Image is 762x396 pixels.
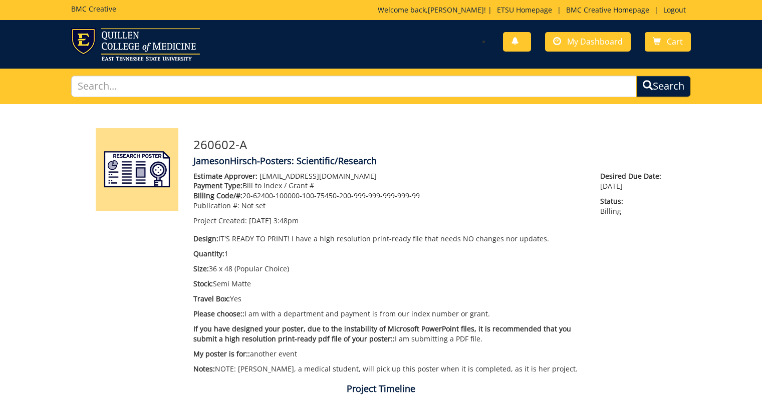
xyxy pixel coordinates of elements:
span: Quantity: [193,249,224,258]
p: 20-62400-100000-100-75450-200-999-999-999-999-99 [193,191,586,201]
p: NOTE: [PERSON_NAME], a medical student, will pick up this poster when it is completed, as it is h... [193,364,586,374]
a: [PERSON_NAME] [428,5,484,15]
span: Payment Type: [193,181,242,190]
span: Status: [600,196,666,206]
p: Bill to Index / Grant # [193,181,586,191]
a: Cart [645,32,691,52]
span: My poster is for:: [193,349,250,358]
p: IT'S READY TO PRINT! I have a high resolution print-ready file that needs NO changes nor updates. [193,234,586,244]
span: My Dashboard [567,36,623,47]
p: I am with a department and payment is from our index number or grant. [193,309,586,319]
p: 1 [193,249,586,259]
a: My Dashboard [545,32,631,52]
span: Design: [193,234,218,243]
p: [EMAIL_ADDRESS][DOMAIN_NAME] [193,171,586,181]
p: another event [193,349,586,359]
span: Notes: [193,364,215,373]
span: [DATE] 3:48pm [249,216,299,225]
h4: JamesonHirsch-Posters: Scientific/Research [193,156,667,166]
a: Logout [658,5,691,15]
a: BMC Creative Homepage [561,5,654,15]
img: Product featured image [96,128,178,211]
h5: BMC Creative [71,5,116,13]
button: Search [636,76,691,97]
span: Publication #: [193,201,239,210]
p: Billing [600,196,666,216]
span: Stock: [193,279,213,288]
p: Semi Matte [193,279,586,289]
span: Not set [241,201,266,210]
h3: 260602-A [193,138,667,151]
span: Project Created: [193,216,247,225]
span: If you have designed your poster, due to the instability of Microsoft PowerPoint files, it is rec... [193,324,571,343]
p: 36 x 48 (Popular Choice) [193,264,586,274]
span: Travel Box: [193,294,230,303]
input: Search... [71,76,637,97]
h4: Project Timeline [88,384,674,394]
span: Please choose:: [193,309,244,318]
span: Estimate Approver: [193,171,258,181]
p: Yes [193,294,586,304]
p: [DATE] [600,171,666,191]
p: Welcome back, ! | | | [378,5,691,15]
span: Billing Code/#: [193,191,242,200]
a: ETSU Homepage [492,5,557,15]
span: Size: [193,264,209,273]
span: Desired Due Date: [600,171,666,181]
img: ETSU logo [71,28,200,61]
p: I am submitting a PDF file. [193,324,586,344]
span: Cart [667,36,683,47]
